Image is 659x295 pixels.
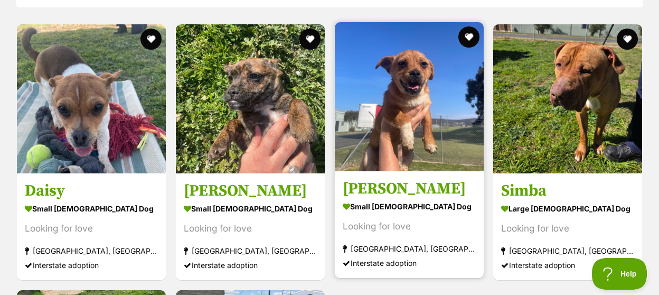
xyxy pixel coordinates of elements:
[501,222,634,236] div: Looking for love
[184,222,317,236] div: Looking for love
[176,24,325,173] img: Minnie
[25,258,158,272] div: Interstate adoption
[493,173,642,280] a: Simba large [DEMOGRAPHIC_DATA] Dog Looking for love [GEOGRAPHIC_DATA], [GEOGRAPHIC_DATA] Intersta...
[617,29,638,50] button: favourite
[343,256,476,270] div: Interstate adoption
[343,242,476,256] div: [GEOGRAPHIC_DATA], [GEOGRAPHIC_DATA]
[184,181,317,201] h3: [PERSON_NAME]
[458,26,479,48] button: favourite
[17,173,166,280] a: Daisy small [DEMOGRAPHIC_DATA] Dog Looking for love [GEOGRAPHIC_DATA], [GEOGRAPHIC_DATA] Intersta...
[335,171,484,278] a: [PERSON_NAME] small [DEMOGRAPHIC_DATA] Dog Looking for love [GEOGRAPHIC_DATA], [GEOGRAPHIC_DATA] ...
[17,24,166,173] img: Daisy
[25,244,158,258] div: [GEOGRAPHIC_DATA], [GEOGRAPHIC_DATA]
[184,244,317,258] div: [GEOGRAPHIC_DATA], [GEOGRAPHIC_DATA]
[184,258,317,272] div: Interstate adoption
[25,201,158,216] div: small [DEMOGRAPHIC_DATA] Dog
[501,244,634,258] div: [GEOGRAPHIC_DATA], [GEOGRAPHIC_DATA]
[25,222,158,236] div: Looking for love
[176,173,325,280] a: [PERSON_NAME] small [DEMOGRAPHIC_DATA] Dog Looking for love [GEOGRAPHIC_DATA], [GEOGRAPHIC_DATA] ...
[335,22,484,171] img: Donald
[501,181,634,201] h3: Simba
[343,199,476,214] div: small [DEMOGRAPHIC_DATA] Dog
[140,29,162,50] button: favourite
[184,201,317,216] div: small [DEMOGRAPHIC_DATA] Dog
[501,201,634,216] div: large [DEMOGRAPHIC_DATA] Dog
[501,258,634,272] div: Interstate adoption
[299,29,321,50] button: favourite
[493,24,642,173] img: Simba
[592,258,648,290] iframe: Help Scout Beacon - Open
[343,219,476,234] div: Looking for love
[343,179,476,199] h3: [PERSON_NAME]
[25,181,158,201] h3: Daisy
